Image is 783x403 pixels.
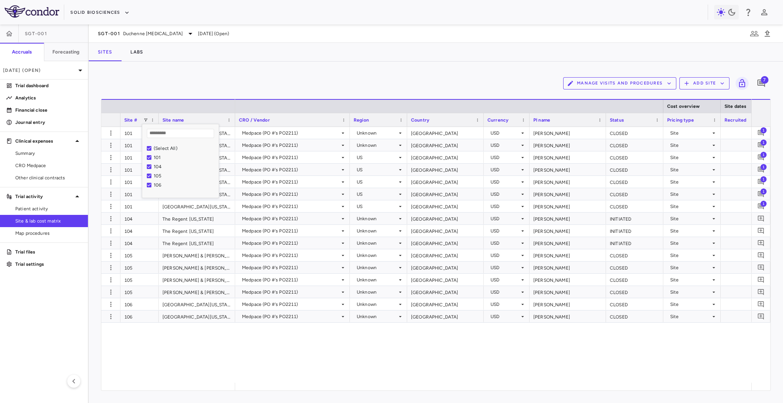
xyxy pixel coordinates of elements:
[242,176,340,188] div: Medpace (PO #'s PO2211)
[760,127,767,133] span: 1
[159,298,235,310] div: [GEOGRAPHIC_DATA][US_STATE]
[15,230,82,237] span: Map procedures
[530,262,606,273] div: [PERSON_NAME]
[606,249,663,261] div: CLOSED
[52,49,80,55] h6: Forecasting
[491,200,520,213] div: USD
[25,31,47,37] span: SGT-001
[606,310,663,322] div: CLOSED
[124,117,137,123] span: Site #
[407,127,484,139] div: [GEOGRAPHIC_DATA]
[491,188,520,200] div: USD
[491,127,520,139] div: USD
[533,117,550,123] span: PI name
[670,151,711,164] div: Site
[760,200,767,206] span: 1
[530,237,606,249] div: [PERSON_NAME]
[530,188,606,200] div: [PERSON_NAME]
[757,154,765,161] svg: Add comment
[357,176,397,188] div: US
[242,274,340,286] div: Medpace (PO #'s PO2211)
[530,151,606,163] div: [PERSON_NAME]
[725,104,747,109] span: Site dates
[757,178,765,185] svg: Add comment
[89,43,121,61] button: Sites
[610,117,624,123] span: Status
[491,274,520,286] div: USD
[121,43,152,61] button: Labs
[154,173,216,179] div: 105
[670,139,711,151] div: Site
[154,164,216,169] div: 104
[606,225,663,237] div: INITIATED
[530,286,606,298] div: [PERSON_NAME]
[120,164,159,175] div: 101
[530,225,606,237] div: [PERSON_NAME]
[142,144,219,190] div: Filter List
[407,213,484,224] div: [GEOGRAPHIC_DATA]
[491,139,520,151] div: USD
[15,162,82,169] span: CRO Medpace
[757,288,765,296] svg: Add comment
[407,274,484,286] div: [GEOGRAPHIC_DATA]
[757,264,765,271] svg: Add comment
[120,298,159,310] div: 106
[487,117,508,123] span: Currency
[15,82,82,89] p: Trial dashboard
[756,238,766,248] button: Add comment
[670,274,711,286] div: Site
[159,237,235,249] div: The Regent [US_STATE]
[670,237,711,249] div: Site
[756,201,766,211] button: Add comment
[757,166,765,173] svg: Add comment
[15,261,82,268] p: Trial settings
[563,77,676,89] button: Manage Visits and Procedures
[733,77,749,90] span: Lock grid
[530,249,606,261] div: [PERSON_NAME]
[530,310,606,322] div: [PERSON_NAME]
[354,117,369,123] span: Region
[357,298,397,310] div: Unknown
[357,188,397,200] div: US
[15,94,82,101] p: Analytics
[159,262,235,273] div: [PERSON_NAME] & [PERSON_NAME] Children's [GEOGRAPHIC_DATA]
[15,205,82,212] span: Patient activity
[357,310,397,323] div: Unknown
[491,286,520,298] div: USD
[407,225,484,237] div: [GEOGRAPHIC_DATA]
[407,237,484,249] div: [GEOGRAPHIC_DATA]
[670,298,711,310] div: Site
[357,200,397,213] div: US
[242,298,340,310] div: Medpace (PO #'s PO2211)
[679,77,729,89] button: Add Site
[159,225,235,237] div: The Regent [US_STATE]
[242,262,340,274] div: Medpace (PO #'s PO2211)
[120,310,159,322] div: 106
[407,298,484,310] div: [GEOGRAPHIC_DATA]
[15,249,82,255] p: Trial files
[757,252,765,259] svg: Add comment
[530,213,606,224] div: [PERSON_NAME]
[756,250,766,260] button: Add comment
[606,286,663,298] div: CLOSED
[670,127,711,139] div: Site
[756,226,766,236] button: Add comment
[670,225,711,237] div: Site
[242,249,340,262] div: Medpace (PO #'s PO2211)
[3,67,76,74] p: [DATE] (Open)
[357,127,397,139] div: Unknown
[606,151,663,163] div: CLOSED
[357,237,397,249] div: Unknown
[756,177,766,187] button: Add comment
[491,176,520,188] div: USD
[606,139,663,151] div: CLOSED
[407,262,484,273] div: [GEOGRAPHIC_DATA]
[15,119,82,126] p: Journal entry
[159,213,235,224] div: The Regent [US_STATE]
[606,176,663,188] div: CLOSED
[242,213,340,225] div: Medpace (PO #'s PO2211)
[198,30,229,37] span: [DATE] (Open)
[407,286,484,298] div: [GEOGRAPHIC_DATA]
[15,218,82,224] span: Site & lab cost matrix
[407,310,484,322] div: [GEOGRAPHIC_DATA]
